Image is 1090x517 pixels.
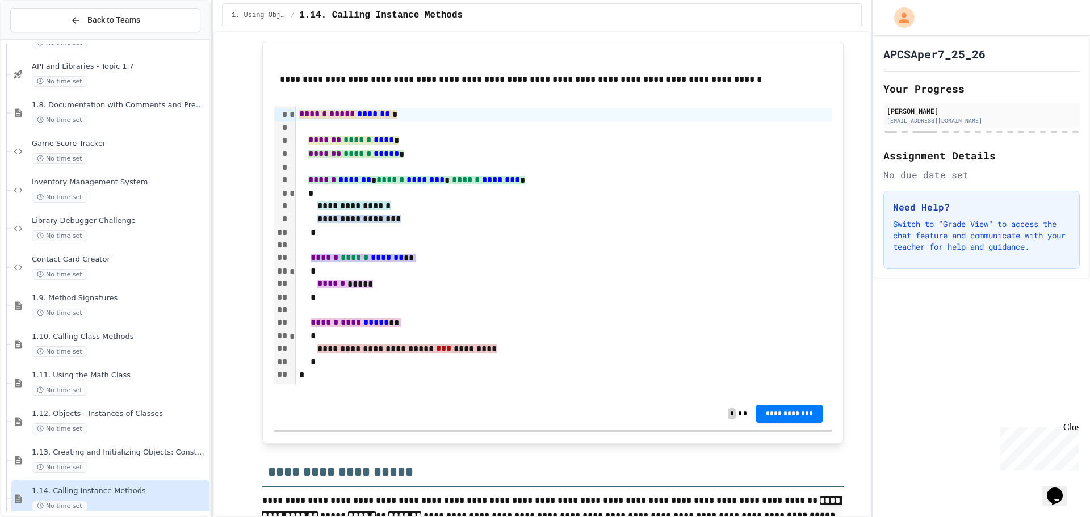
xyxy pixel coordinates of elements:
span: 1.12. Objects - Instances of Classes [32,409,207,419]
span: Inventory Management System [32,178,207,187]
span: 1.10. Calling Class Methods [32,332,207,342]
span: 1.11. Using the Math Class [32,371,207,380]
span: 1.14. Calling Instance Methods [299,9,463,22]
span: Back to Teams [87,14,140,26]
div: Chat with us now!Close [5,5,78,72]
span: Game Score Tracker [32,139,207,149]
p: Switch to "Grade View" to access the chat feature and communicate with your teacher for help and ... [893,218,1070,253]
span: No time set [32,462,87,473]
span: Library Debugger Challenge [32,216,207,226]
span: API and Libraries - Topic 1.7 [32,62,207,72]
span: No time set [32,423,87,434]
span: 1.8. Documentation with Comments and Preconditions [32,100,207,110]
span: No time set [32,346,87,357]
div: No due date set [883,168,1080,182]
span: 1. Using Objects and Methods [232,11,286,20]
span: No time set [32,269,87,280]
span: No time set [32,153,87,164]
div: My Account [882,5,917,31]
h2: Assignment Details [883,148,1080,163]
h1: APCSAper7_25_26 [883,46,986,62]
h3: Need Help? [893,200,1070,214]
button: Back to Teams [10,8,200,32]
iframe: chat widget [1042,472,1079,506]
span: No time set [32,76,87,87]
iframe: chat widget [996,422,1079,470]
span: No time set [32,115,87,125]
span: 1.14. Calling Instance Methods [32,486,207,496]
span: Contact Card Creator [32,255,207,264]
span: No time set [32,501,87,511]
span: / [291,11,295,20]
div: [PERSON_NAME] [887,106,1076,116]
span: No time set [32,192,87,203]
span: 1.13. Creating and Initializing Objects: Constructors [32,448,207,457]
span: No time set [32,385,87,396]
span: No time set [32,230,87,241]
div: [EMAIL_ADDRESS][DOMAIN_NAME] [887,116,1076,125]
h2: Your Progress [883,81,1080,96]
span: 1.9. Method Signatures [32,293,207,303]
span: No time set [32,308,87,318]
